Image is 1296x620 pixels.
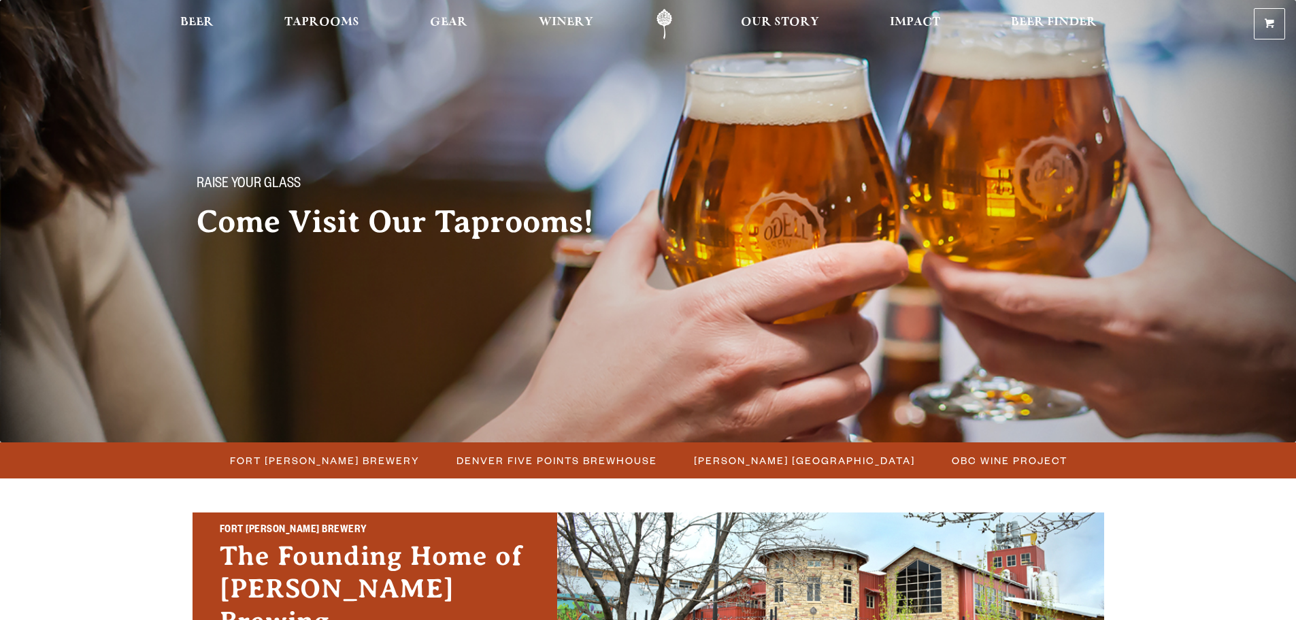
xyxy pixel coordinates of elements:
[220,522,530,540] h2: Fort [PERSON_NAME] Brewery
[197,205,621,239] h2: Come Visit Our Taprooms!
[944,451,1074,470] a: OBC Wine Project
[197,176,301,194] span: Raise your glass
[448,451,664,470] a: Denver Five Points Brewhouse
[456,451,657,470] span: Denver Five Points Brewhouse
[890,17,940,28] span: Impact
[230,451,420,470] span: Fort [PERSON_NAME] Brewery
[171,9,222,39] a: Beer
[276,9,368,39] a: Taprooms
[222,451,427,470] a: Fort [PERSON_NAME] Brewery
[539,17,593,28] span: Winery
[732,9,828,39] a: Our Story
[284,17,359,28] span: Taprooms
[741,17,819,28] span: Our Story
[694,451,915,470] span: [PERSON_NAME] [GEOGRAPHIC_DATA]
[530,9,602,39] a: Winery
[952,451,1067,470] span: OBC Wine Project
[430,17,467,28] span: Gear
[639,9,690,39] a: Odell Home
[686,451,922,470] a: [PERSON_NAME] [GEOGRAPHIC_DATA]
[1002,9,1106,39] a: Beer Finder
[421,9,476,39] a: Gear
[1011,17,1097,28] span: Beer Finder
[881,9,949,39] a: Impact
[180,17,214,28] span: Beer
